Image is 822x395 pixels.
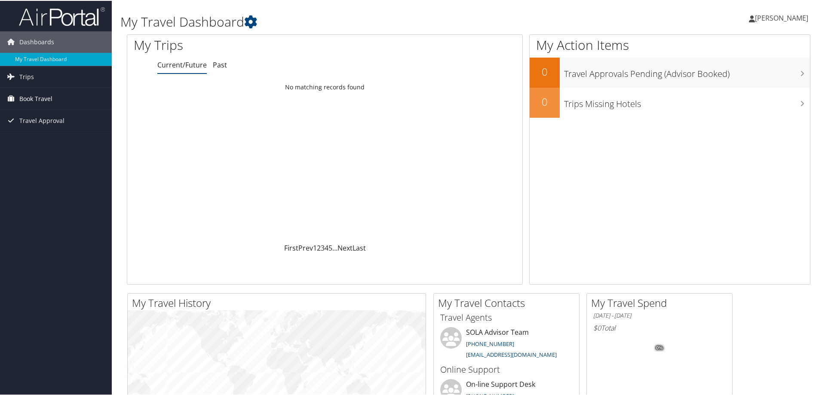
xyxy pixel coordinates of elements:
[19,109,64,131] span: Travel Approval
[530,64,560,78] h2: 0
[325,242,328,252] a: 4
[284,242,298,252] a: First
[321,242,325,252] a: 3
[436,326,577,361] li: SOLA Advisor Team
[332,242,337,252] span: …
[530,35,810,53] h1: My Action Items
[593,322,726,332] h6: Total
[19,87,52,109] span: Book Travel
[337,242,353,252] a: Next
[466,350,557,358] a: [EMAIL_ADDRESS][DOMAIN_NAME]
[530,87,810,117] a: 0Trips Missing Hotels
[438,295,579,309] h2: My Travel Contacts
[530,94,560,108] h2: 0
[593,311,726,319] h6: [DATE] - [DATE]
[564,93,810,109] h3: Trips Missing Hotels
[593,322,601,332] span: $0
[317,242,321,252] a: 2
[120,12,585,30] h1: My Travel Dashboard
[656,345,663,350] tspan: 0%
[530,57,810,87] a: 0Travel Approvals Pending (Advisor Booked)
[19,31,54,52] span: Dashboards
[353,242,366,252] a: Last
[127,79,522,94] td: No matching records found
[157,59,207,69] a: Current/Future
[440,363,573,375] h3: Online Support
[213,59,227,69] a: Past
[134,35,351,53] h1: My Trips
[313,242,317,252] a: 1
[591,295,732,309] h2: My Travel Spend
[328,242,332,252] a: 5
[755,12,808,22] span: [PERSON_NAME]
[466,339,514,347] a: [PHONE_NUMBER]
[132,295,426,309] h2: My Travel History
[19,6,105,26] img: airportal-logo.png
[19,65,34,87] span: Trips
[749,4,817,30] a: [PERSON_NAME]
[564,63,810,79] h3: Travel Approvals Pending (Advisor Booked)
[440,311,573,323] h3: Travel Agents
[298,242,313,252] a: Prev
